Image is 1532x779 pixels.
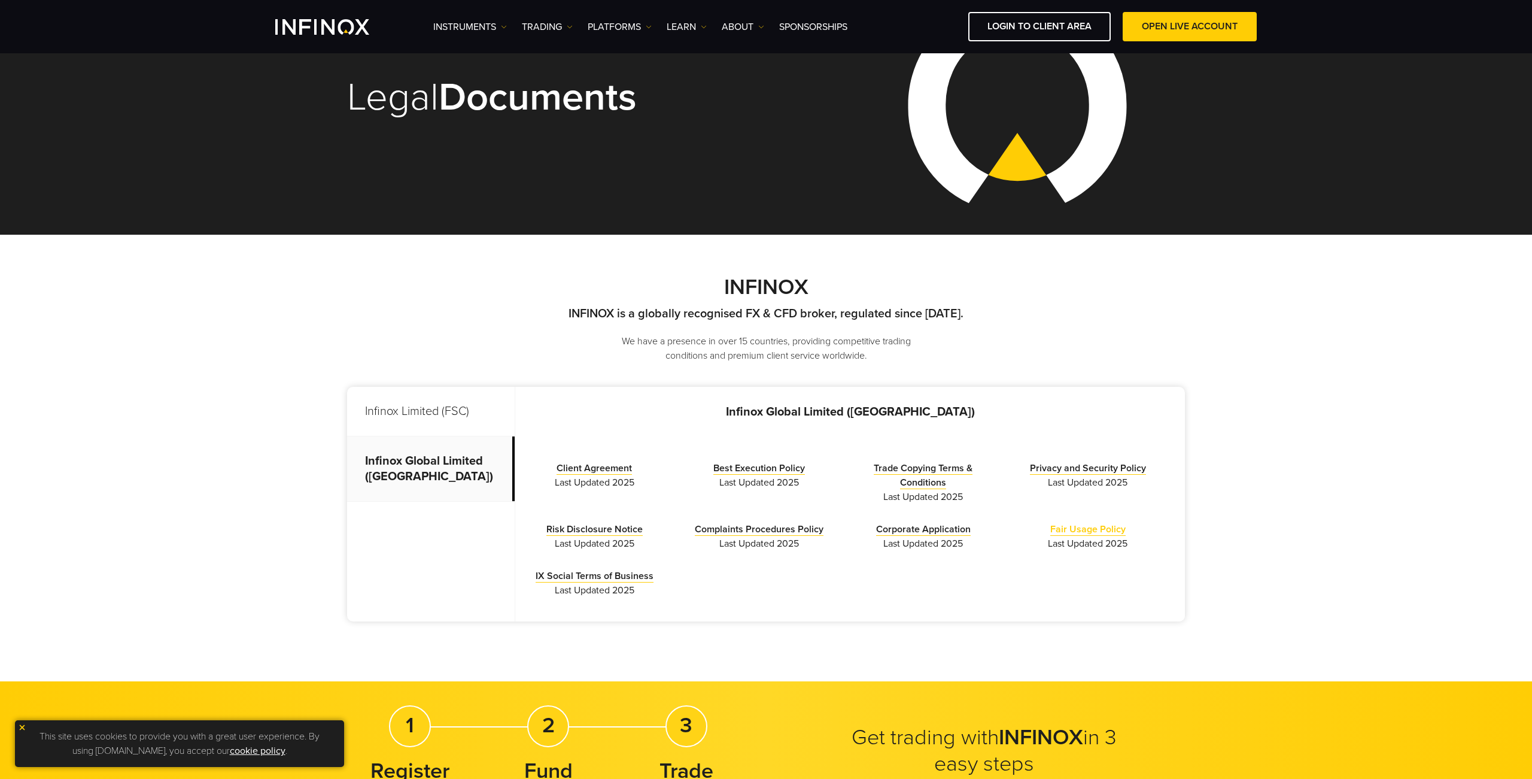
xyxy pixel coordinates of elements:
[406,713,414,738] strong: 1
[433,20,507,34] a: Instruments
[680,713,692,738] strong: 3
[850,536,997,551] span: Last Updated 2025
[21,726,338,761] p: This site uses cookies to provide you with a great user experience. By using [DOMAIN_NAME], you a...
[588,20,652,34] a: PLATFORMS
[686,475,832,490] span: Last Updated 2025
[850,490,997,504] span: Last Updated 2025
[521,583,668,598] span: Last Updated 2025
[722,20,764,34] a: ABOUT
[1123,12,1257,41] a: OPEN LIVE ACCOUNT
[695,523,823,536] a: Complaints Procedures Policy
[546,523,643,536] a: Risk Disclosure Notice
[999,725,1083,750] strong: INFINOX
[521,536,668,551] span: Last Updated 2025
[834,725,1133,777] h2: Get trading with in 3 easy steps
[18,723,26,732] img: yellow close icon
[874,462,972,489] a: Trade Copying Terms & Conditions
[347,387,515,437] p: Infinox Limited (FSC)
[601,334,931,363] p: We have a presence in over 15 countries, providing competitive trading conditions and premium cli...
[713,462,805,475] a: Best Execution Policy
[779,20,847,34] a: SPONSORSHIPS
[515,405,1185,419] p: Infinox Global Limited ([GEOGRAPHIC_DATA])
[536,570,653,583] a: IX Social Terms of Business
[686,536,832,551] span: Last Updated 2025
[569,307,963,321] strong: INFINOX is a globally recognised FX & CFD broker, regulated since [DATE].
[1030,462,1146,475] a: Privacy and Security Policy
[230,745,285,757] a: cookie policy
[1014,475,1161,490] span: Last Updated 2025
[439,74,637,121] strong: Documents
[521,475,668,490] span: Last Updated 2025
[667,20,707,34] a: Learn
[876,523,971,536] a: Corporate Application
[1050,523,1126,536] a: Fair Usage Policy
[1014,536,1161,551] span: Last Updated 2025
[275,19,397,35] a: INFINOX Logo
[968,12,1111,41] a: LOGIN TO CLIENT AREA
[542,713,555,738] strong: 2
[724,274,808,300] strong: INFINOX
[347,437,515,502] p: Infinox Global Limited ([GEOGRAPHIC_DATA])
[522,20,573,34] a: TRADING
[557,462,632,475] a: Client Agreement
[347,77,749,118] h1: Legal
